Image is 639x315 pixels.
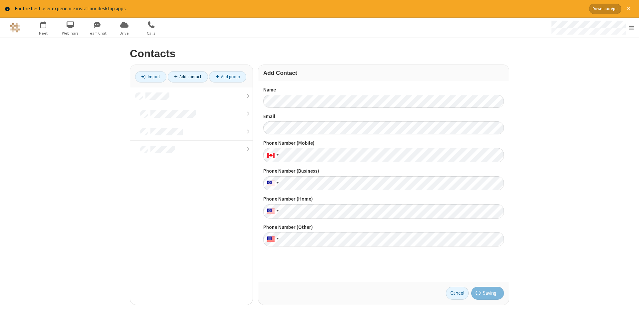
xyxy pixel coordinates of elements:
label: Name [263,86,504,94]
label: Phone Number (Home) [263,195,504,203]
button: Saving... [471,287,504,300]
h2: Contacts [130,48,509,60]
a: Add group [209,71,246,82]
span: Webinars [58,30,83,36]
div: Open menu [545,18,639,38]
span: Saving... [483,289,500,297]
button: Close alert [624,4,634,14]
span: Calls [139,30,164,36]
label: Phone Number (Other) [263,224,504,231]
button: Logo [2,18,27,38]
label: Phone Number (Business) [263,167,504,175]
a: Import [135,71,166,82]
div: United States: + 1 [263,204,281,219]
img: QA Selenium DO NOT DELETE OR CHANGE [10,23,20,33]
div: United States: + 1 [263,232,281,246]
span: Meet [31,30,56,36]
label: Phone Number (Mobile) [263,139,504,147]
h3: Add Contact [263,70,504,76]
span: Drive [112,30,137,36]
div: Canada: + 1 [263,148,281,162]
div: United States: + 1 [263,176,281,191]
button: Download App [589,4,621,14]
div: For the best user experience install our desktop apps. [15,5,584,13]
span: Team Chat [85,30,110,36]
a: Cancel [446,287,469,300]
a: Add contact [168,71,208,82]
label: Email [263,113,504,120]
